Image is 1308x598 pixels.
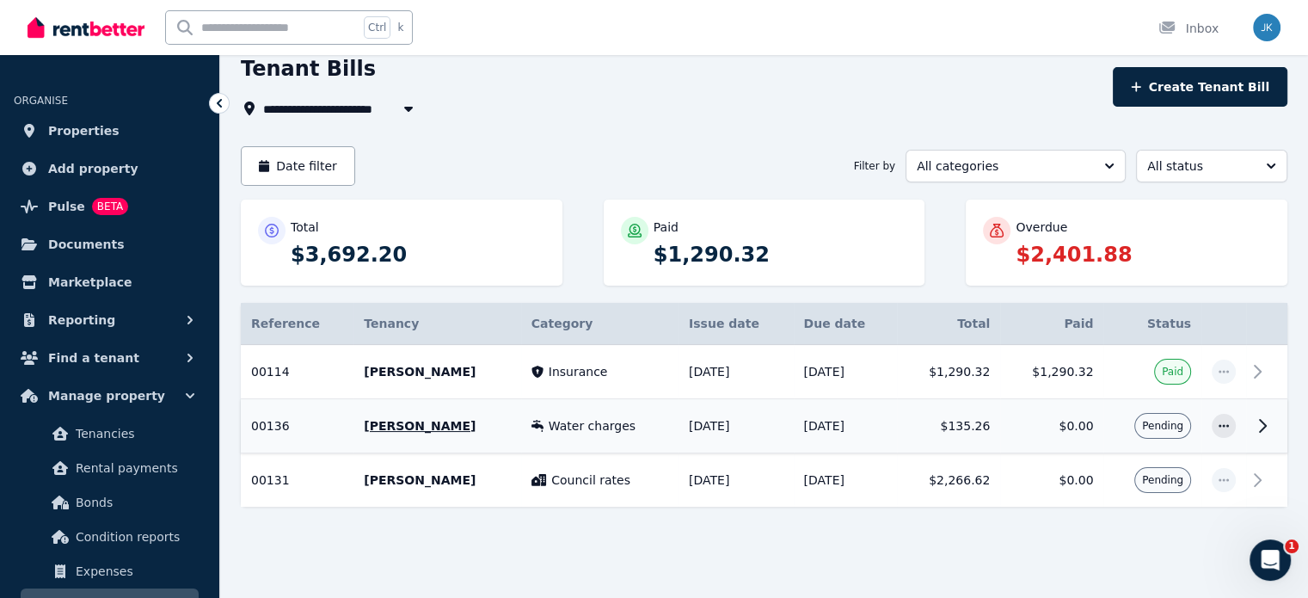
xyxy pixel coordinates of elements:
button: All status [1136,150,1287,182]
td: [DATE] [679,345,794,399]
p: [PERSON_NAME] [364,417,510,435]
span: Pending [1142,473,1183,487]
a: Add property [14,151,206,186]
span: Filter by [854,159,895,173]
span: All status [1147,157,1252,175]
img: Joseph Khalife [1253,14,1280,41]
td: [DATE] [679,399,794,453]
td: [DATE] [794,453,898,508]
span: 00131 [251,473,290,487]
span: Reporting [48,310,115,330]
span: Marketplace [48,272,132,293]
a: Properties [14,114,206,148]
button: Create Tenant Bill [1113,67,1287,107]
td: $2,266.62 [897,453,1000,508]
span: Tenancies [76,423,192,444]
th: Issue date [679,303,794,345]
span: Properties [48,120,120,141]
td: [DATE] [794,345,898,399]
p: Paid [654,219,679,236]
button: Find a tenant [14,341,206,375]
td: $135.26 [897,399,1000,453]
button: Manage property [14,379,206,413]
span: All categories [917,157,1090,175]
span: Rental payments [76,458,192,478]
p: [PERSON_NAME] [364,363,510,380]
button: Reporting [14,303,206,337]
span: Water charges [549,417,636,435]
span: Manage property [48,385,165,406]
span: Ctrl [364,16,390,39]
span: Pending [1142,419,1183,433]
a: Tenancies [21,416,199,451]
p: Overdue [1016,219,1067,236]
span: Find a tenant [48,348,139,368]
a: Rental payments [21,451,199,485]
span: 1 [1285,539,1299,553]
p: Total [291,219,319,236]
span: Pulse [48,196,85,217]
a: Marketplace [14,265,206,299]
td: [DATE] [794,399,898,453]
a: Condition reports [21,520,199,554]
th: Paid [1000,303,1103,345]
th: Status [1103,303,1201,345]
a: Documents [14,227,206,262]
span: Bonds [76,492,192,513]
p: $2,401.88 [1016,241,1270,268]
button: Date filter [241,146,355,186]
span: Add property [48,158,138,179]
iframe: Intercom live chat [1250,539,1291,581]
td: $0.00 [1000,453,1103,508]
th: Category [521,303,679,345]
div: Inbox [1158,20,1219,37]
span: Expenses [76,561,192,582]
td: [DATE] [679,453,794,508]
span: Reference [251,317,320,330]
td: $0.00 [1000,399,1103,453]
td: $1,290.32 [897,345,1000,399]
a: Bonds [21,485,199,520]
p: [PERSON_NAME] [364,472,510,489]
th: Due date [794,303,898,345]
a: Expenses [21,554,199,589]
span: Condition reports [76,527,192,547]
td: $1,290.32 [1000,345,1103,399]
button: All categories [906,150,1126,182]
span: 00114 [251,365,290,379]
span: Insurance [549,363,608,380]
span: 00136 [251,419,290,433]
th: Total [897,303,1000,345]
img: RentBetter [28,15,144,40]
span: Council rates [551,472,630,489]
p: $3,692.20 [291,241,545,268]
a: PulseBETA [14,189,206,224]
span: k [397,21,403,34]
span: BETA [92,198,128,215]
span: Documents [48,234,125,255]
th: Tenancy [353,303,520,345]
h1: Tenant Bills [241,55,376,83]
span: ORGANISE [14,95,68,107]
span: Paid [1162,365,1183,379]
p: $1,290.32 [654,241,908,268]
